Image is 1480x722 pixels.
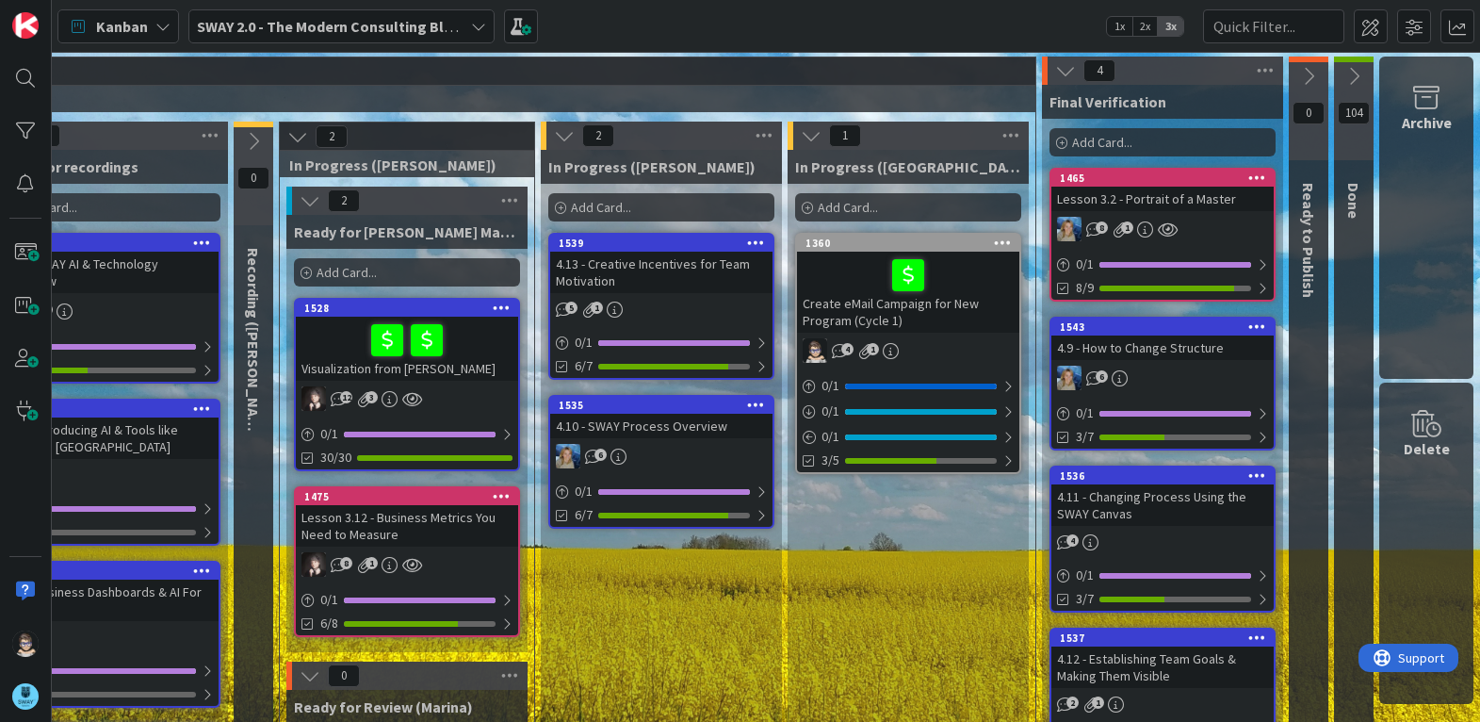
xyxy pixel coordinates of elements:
[320,590,338,610] span: 0 / 1
[821,451,839,470] span: 3/5
[304,302,518,315] div: 1528
[5,565,219,578] div: 1546
[1051,484,1274,526] div: 4.11 - Changing Process Using the SWAY Canvas
[797,252,1019,333] div: Create eMail Campaign for New Program (Cycle 1)
[803,338,827,363] img: TP
[550,331,773,354] div: 0/1
[550,480,773,503] div: 0/1
[1344,183,1363,219] span: Done
[1051,402,1274,425] div: 0/1
[797,235,1019,252] div: 1360
[1051,187,1274,211] div: Lesson 3.2 - Portrait of a Master
[1057,366,1082,390] img: MA
[1121,222,1133,234] span: 1
[317,264,377,281] span: Add Card...
[797,425,1019,449] div: 0/1
[582,124,614,147] span: 2
[1060,172,1274,185] div: 1465
[829,124,861,147] span: 1
[1060,320,1274,334] div: 1543
[5,402,219,416] div: 1545
[1051,366,1274,390] div: MA
[366,391,378,403] span: 3
[296,488,518,505] div: 1475
[301,386,326,411] img: BN
[1051,630,1274,688] div: 15374.12 - Establishing Team Goals & Making Them Visible
[296,300,518,381] div: 1528Visualization from [PERSON_NAME]
[1299,183,1318,298] span: Ready to Publish
[1051,336,1274,360] div: 4.9 - How to Change Structure
[12,12,39,39] img: Visit kanbanzone.com
[296,422,518,446] div: 0/1
[1049,168,1276,302] a: 1465Lesson 3.2 - Portrait of a MasterMA0/18/9
[1092,697,1104,709] span: 1
[320,424,338,444] span: 0 / 1
[797,338,1019,363] div: TP
[237,167,269,189] span: 0
[320,614,338,633] span: 6/8
[1066,697,1079,709] span: 2
[594,449,607,461] span: 6
[550,252,773,293] div: 4.13 - Creative Incentives for Team Motivation
[1338,102,1370,124] span: 104
[548,395,774,529] a: 15354.10 - SWAY Process OverviewMA0/16/7
[1083,59,1115,82] span: 4
[797,374,1019,398] div: 0/1
[296,552,518,577] div: BN
[320,448,351,468] span: 30/30
[575,505,593,525] span: 6/7
[1096,222,1108,234] span: 8
[1051,319,1274,360] div: 15434.9 - How to Change Structure
[1060,469,1274,483] div: 1536
[296,386,518,411] div: BN
[591,302,603,314] span: 1
[571,199,631,216] span: Add Card...
[1066,534,1079,547] span: 4
[1049,92,1166,111] span: Final Verification
[575,333,593,353] span: 0 / 1
[556,444,580,468] img: MA
[550,397,773,414] div: 1535
[550,235,773,293] div: 15394.13 - Creative Incentives for Team Motivation
[197,17,494,36] b: SWAY 2.0 - The Modern Consulting Blueprint
[795,233,1021,474] a: 1360Create eMail Campaign for New Program (Cycle 1)TP0/10/10/13/5
[548,157,756,176] span: In Progress (Fike)
[1051,319,1274,336] div: 1543
[1060,632,1274,645] div: 1537
[821,427,839,447] span: 0 / 1
[841,343,854,355] span: 4
[867,343,879,355] span: 1
[575,356,593,376] span: 6/7
[818,199,878,216] span: Add Card...
[550,444,773,468] div: MA
[296,317,518,381] div: Visualization from [PERSON_NAME]
[1051,647,1274,688] div: 4.12 - Establishing Team Goals & Making Them Visible
[1076,427,1094,447] span: 3/7
[1051,630,1274,647] div: 1537
[1051,170,1274,187] div: 1465
[40,3,86,25] span: Support
[550,397,773,438] div: 15354.10 - SWAY Process Overview
[301,552,326,577] img: BN
[1203,9,1344,43] input: Quick Filter...
[548,233,774,380] a: 15394.13 - Creative Incentives for Team Motivation0/16/7
[1293,102,1325,124] span: 0
[550,235,773,252] div: 1539
[366,557,378,569] span: 1
[1404,437,1450,460] div: Delete
[289,156,511,174] span: In Progress (Barb)
[1402,111,1452,134] div: Archive
[1051,564,1274,587] div: 0/1
[296,505,518,547] div: Lesson 3.12 - Business Metrics You Need to Measure
[296,588,518,612] div: 0/1
[1049,317,1276,451] a: 15434.9 - How to Change StructureMA0/13/7
[96,15,148,38] span: Kanban
[296,488,518,547] div: 1475Lesson 3.12 - Business Metrics You Need to Measure
[1057,217,1082,241] img: MA
[575,482,593,501] span: 0 / 1
[1076,566,1094,585] span: 0 / 1
[550,414,773,438] div: 4.10 - SWAY Process Overview
[1051,217,1274,241] div: MA
[5,237,219,250] div: 1544
[805,237,1019,250] div: 1360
